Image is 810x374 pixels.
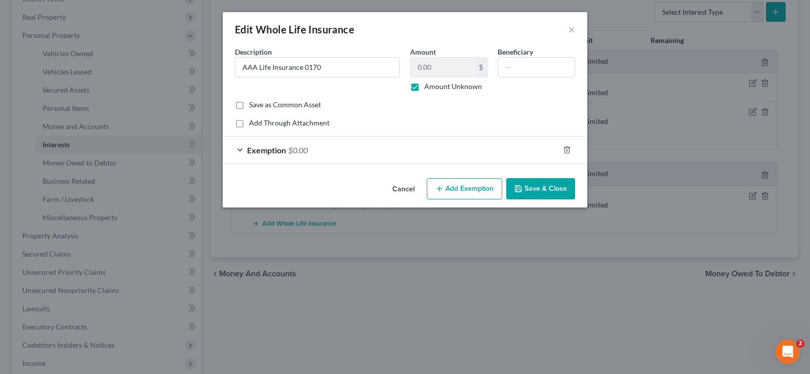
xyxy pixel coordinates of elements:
label: Amount [410,47,436,57]
div: Edit Whole Life Insurance [235,22,354,36]
iframe: Intercom live chat [776,340,800,364]
span: $0.00 [288,145,308,155]
label: Add Through Attachment [249,118,330,128]
input: Describe... [235,58,399,77]
button: Cancel [384,179,423,199]
span: 2 [796,340,804,348]
label: Save as Common Asset [249,100,321,110]
label: Beneficiary [498,47,533,57]
button: Save & Close [506,178,575,199]
button: Add Exemption [427,178,502,199]
label: Amount Unknown [424,81,482,92]
input: 0.00 [411,58,475,77]
div: $ [475,58,487,77]
span: Exemption [247,145,286,155]
span: Description [235,48,272,56]
input: -- [498,58,575,77]
button: × [568,23,575,35]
